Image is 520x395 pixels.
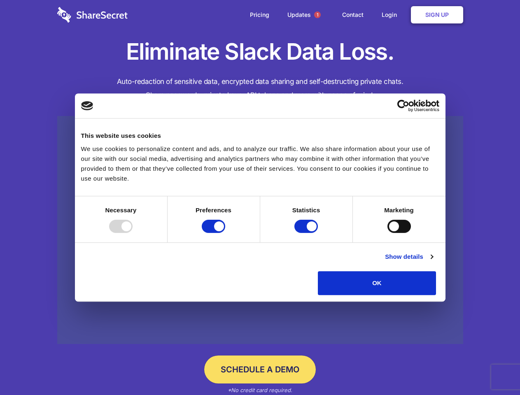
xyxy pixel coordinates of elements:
div: This website uses cookies [81,131,439,141]
span: 1 [314,12,321,18]
em: *No credit card required. [228,387,292,393]
a: Schedule a Demo [204,355,316,383]
a: Pricing [242,2,277,28]
div: We use cookies to personalize content and ads, and to analyze our traffic. We also share informat... [81,144,439,184]
a: Show details [385,252,433,262]
h1: Eliminate Slack Data Loss. [57,37,463,67]
a: Wistia video thumbnail [57,116,463,344]
strong: Preferences [196,207,231,214]
strong: Statistics [292,207,320,214]
img: logo-wordmark-white-trans-d4663122ce5f474addd5e946df7df03e33cb6a1c49d2221995e7729f52c070b2.svg [57,7,128,23]
strong: Necessary [105,207,137,214]
strong: Marketing [384,207,414,214]
a: Contact [334,2,372,28]
a: Login [373,2,409,28]
h4: Auto-redaction of sensitive data, encrypted data sharing and self-destructing private chats. Shar... [57,75,463,102]
button: OK [318,271,436,295]
a: Sign Up [411,6,463,23]
a: Usercentrics Cookiebot - opens in a new window [367,100,439,112]
img: logo [81,101,93,110]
